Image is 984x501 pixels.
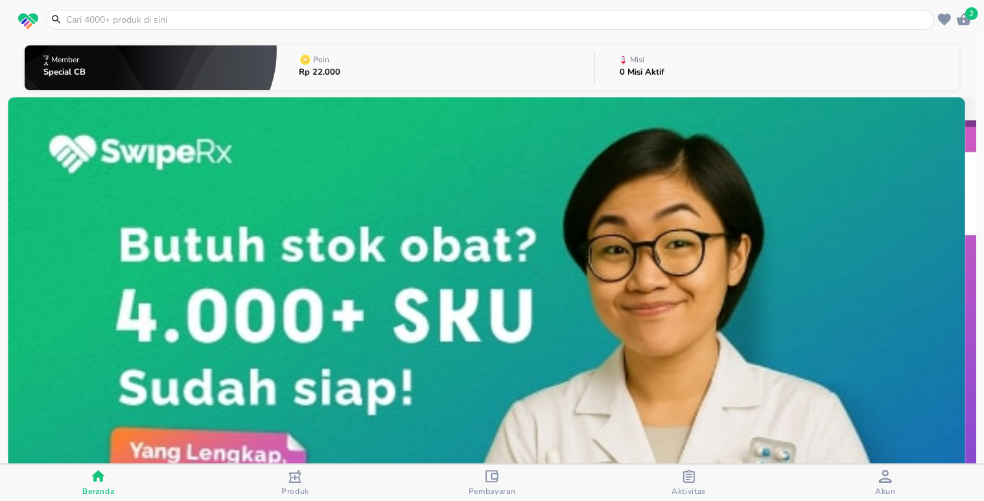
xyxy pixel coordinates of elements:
button: Produk [197,465,394,501]
p: Rp 22.000 [299,68,341,77]
p: 0 Misi Aktif [620,68,664,77]
span: Akun [875,486,896,496]
button: Pembayaran [393,465,591,501]
button: Akun [787,465,984,501]
button: MemberSpecial CB [25,42,277,93]
button: PoinRp 22.000 [277,42,594,93]
span: Beranda [82,486,114,496]
p: Misi [630,56,644,64]
span: Produk [281,486,309,496]
p: Poin [314,56,330,64]
input: Cari 4000+ produk di sini [65,13,931,27]
span: 2 [965,7,978,20]
img: logo_swiperx_s.bd005f3b.svg [18,13,38,30]
p: Member [51,56,79,64]
button: 2 [954,10,974,29]
button: Aktivitas [591,465,788,501]
button: Misi0 Misi Aktif [595,42,959,93]
p: Special CB [43,68,86,77]
span: Pembayaran [469,486,516,496]
span: Aktivitas [672,486,706,496]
